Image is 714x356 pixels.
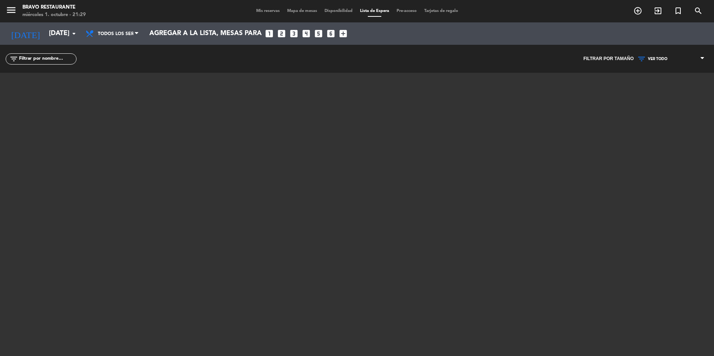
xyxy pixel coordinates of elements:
input: Filtrar por nombre... [18,55,76,63]
i: add_box [338,29,348,38]
i: looks_3 [289,29,299,38]
i: filter_list [9,54,18,63]
span: Mapa de mesas [283,9,321,13]
span: Disponibilidad [321,9,356,13]
span: Agregar a la lista, mesas para [149,30,262,37]
span: VER TODO [648,57,667,61]
span: Todos los servicios [98,27,133,41]
span: Lista de Espera [356,9,393,13]
i: [DATE] [6,25,45,42]
div: Bravo Restaurante [22,4,86,11]
i: looks_one [264,29,274,38]
i: arrow_drop_down [69,29,78,38]
i: turned_in_not [674,6,683,15]
i: menu [6,4,17,16]
span: Filtrar por tamaño [583,55,634,63]
button: menu [6,4,17,18]
span: Mis reservas [252,9,283,13]
i: looks_4 [301,29,311,38]
i: looks_two [277,29,286,38]
div: miércoles 1. octubre - 21:29 [22,11,86,19]
i: looks_5 [314,29,323,38]
i: add_circle_outline [633,6,642,15]
i: search [694,6,703,15]
span: Tarjetas de regalo [420,9,462,13]
i: exit_to_app [654,6,662,15]
span: Pre-acceso [393,9,420,13]
i: looks_6 [326,29,336,38]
